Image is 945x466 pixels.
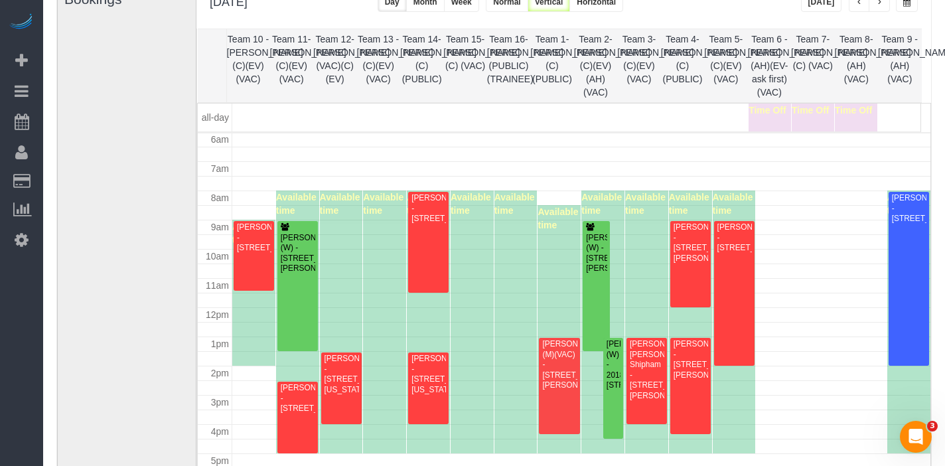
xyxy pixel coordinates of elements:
th: Team 8- [PERSON_NAME] (AH)(VAC) [835,29,878,102]
div: [PERSON_NAME] - [STREET_ADDRESS][PERSON_NAME] [673,339,708,380]
span: 5pm [211,455,229,466]
span: Available time [713,192,753,216]
span: 2pm [211,368,229,378]
span: 7am [211,163,229,174]
span: Available time [276,192,317,216]
th: Team 5- [PERSON_NAME] (C)(EV)(VAC) [704,29,747,102]
span: Available time [232,221,273,245]
span: Available time [363,192,403,216]
div: [PERSON_NAME] - [STREET_ADDRESS][US_STATE] [411,354,446,395]
div: [PERSON_NAME] - [STREET_ADDRESS] [236,222,271,253]
span: 3pm [211,397,229,408]
div: [PERSON_NAME] - [STREET_ADDRESS] [411,193,446,224]
th: Team 4- [PERSON_NAME] (C)(PUBLIC) [661,29,704,102]
span: 1pm [211,339,229,349]
iframe: Intercom live chat [900,421,932,453]
span: 8am [211,193,229,203]
th: Team 12- [PERSON_NAME] (VAC)(C)(EV) [313,29,356,102]
div: [PERSON_NAME] - [STREET_ADDRESS] [280,383,315,414]
span: Available time [320,192,360,216]
span: 6am [211,134,229,145]
div: [PERSON_NAME] (M)(VAC) - [STREET_ADDRESS][PERSON_NAME] [542,339,577,390]
span: 4pm [211,426,229,437]
img: Automaid Logo [8,13,35,32]
div: [PERSON_NAME] - [STREET_ADDRESS][US_STATE] [324,354,359,395]
span: 3 [927,421,938,431]
div: [PERSON_NAME] - [STREET_ADDRESS] [891,193,927,224]
th: Team 16- [PERSON_NAME] (PUBLIC)(TRAINEE) [487,29,530,102]
span: Available time [494,192,535,216]
th: Team 9 - [PERSON_NAME] (AH) (VAC) [878,29,921,102]
th: Team 15- [PERSON_NAME] (C) (VAC) [443,29,486,102]
th: Team 10 - [PERSON_NAME] (C)(EV)(VAC) [226,29,269,102]
div: [PERSON_NAME] - [STREET_ADDRESS] [717,222,752,253]
span: 11am [206,280,229,291]
span: 10am [206,251,229,262]
span: 9am [211,222,229,232]
span: Available time [887,192,928,216]
span: Available time [625,192,666,216]
span: Available time [407,192,447,216]
th: Team 11- [PERSON_NAME] (C)(EV)(VAC) [269,29,313,102]
th: Team 3- [PERSON_NAME] (C)(EV)(VAC) [617,29,660,102]
th: Team 7- [PERSON_NAME] (C) (VAC) [791,29,834,102]
th: Team 2- [PERSON_NAME] (C)(EV)(AH)(VAC) [574,29,617,102]
span: Available time [451,192,491,216]
div: [PERSON_NAME](W) - [STREET_ADDRESS][PERSON_NAME] [585,233,607,274]
th: Team 6 - [PERSON_NAME] (AH)(EV-ask first)(VAC) [748,29,791,102]
span: Available time [538,206,578,230]
span: Available time [581,192,622,216]
div: [PERSON_NAME] (W) - 2018 [STREET_ADDRESS] [606,339,621,390]
th: Team 1- [PERSON_NAME] (C)(PUBLIC) [530,29,573,102]
span: Available time [669,192,709,216]
div: [PERSON_NAME] - [STREET_ADDRESS][PERSON_NAME] [673,222,708,264]
th: Team 14- [PERSON_NAME] (C) (PUBLIC) [400,29,443,102]
span: Time Off [835,105,873,116]
div: [PERSON_NAME](W) - [STREET_ADDRESS][PERSON_NAME] [280,233,315,274]
th: Team 13 - [PERSON_NAME] (C)(EV)(VAC) [356,29,400,102]
div: [PERSON_NAME] [PERSON_NAME] Shipham - [STREET_ADDRESS][PERSON_NAME] [629,339,664,401]
span: 12pm [206,309,229,320]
